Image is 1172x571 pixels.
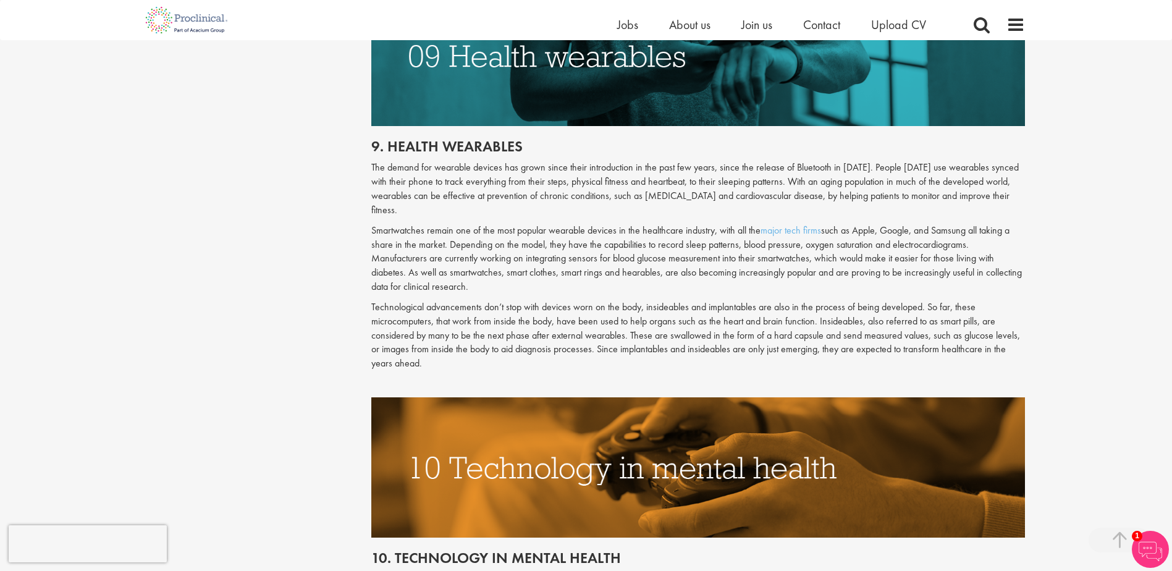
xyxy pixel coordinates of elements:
[371,550,1025,566] h2: 10. Technology in mental health
[9,525,167,562] iframe: reCAPTCHA
[371,224,1025,294] p: Smartwatches remain one of the most popular wearable devices in the healthcare industry, with all...
[371,161,1025,217] p: The demand for wearable devices has grown since their introduction in the past few years, since t...
[761,224,821,237] a: major tech firms
[371,300,1025,371] p: Technological advancements don’t stop with devices worn on the body, insideables and implantables...
[1132,531,1169,568] img: Chatbot
[741,17,772,33] a: Join us
[1132,531,1142,541] span: 1
[371,138,1025,154] h2: 9. Health wearables
[803,17,840,33] a: Contact
[669,17,710,33] a: About us
[871,17,926,33] a: Upload CV
[617,17,638,33] a: Jobs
